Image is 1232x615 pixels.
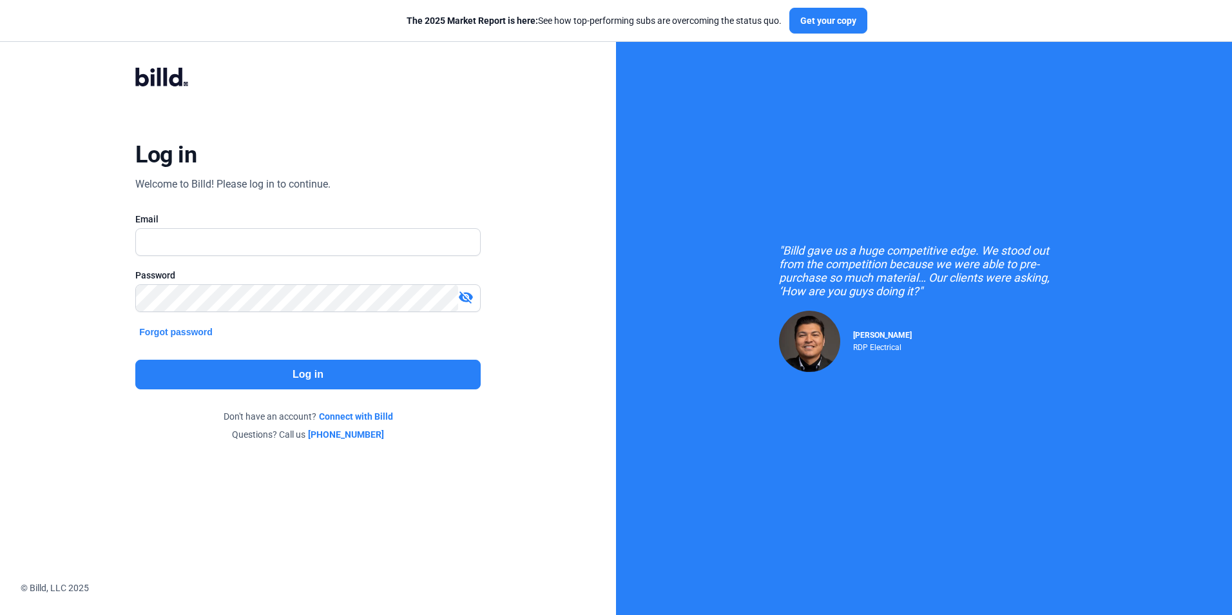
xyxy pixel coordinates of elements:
img: Raul Pacheco [779,311,840,372]
div: RDP Electrical [853,340,912,352]
a: [PHONE_NUMBER] [308,428,384,441]
div: Questions? Call us [135,428,480,441]
div: Password [135,269,480,282]
span: The 2025 Market Report is here: [407,15,538,26]
div: Log in [135,141,197,169]
span: [PERSON_NAME] [853,331,912,340]
mat-icon: visibility_off [458,289,474,305]
div: Email [135,213,480,226]
div: Welcome to Billd! Please log in to continue. [135,177,331,192]
button: Forgot password [135,325,217,339]
div: Don't have an account? [135,410,480,423]
div: See how top-performing subs are overcoming the status quo. [407,14,782,27]
div: "Billd gave us a huge competitive edge. We stood out from the competition because we were able to... [779,244,1069,298]
button: Log in [135,360,480,389]
button: Get your copy [789,8,867,34]
a: Connect with Billd [319,410,393,423]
